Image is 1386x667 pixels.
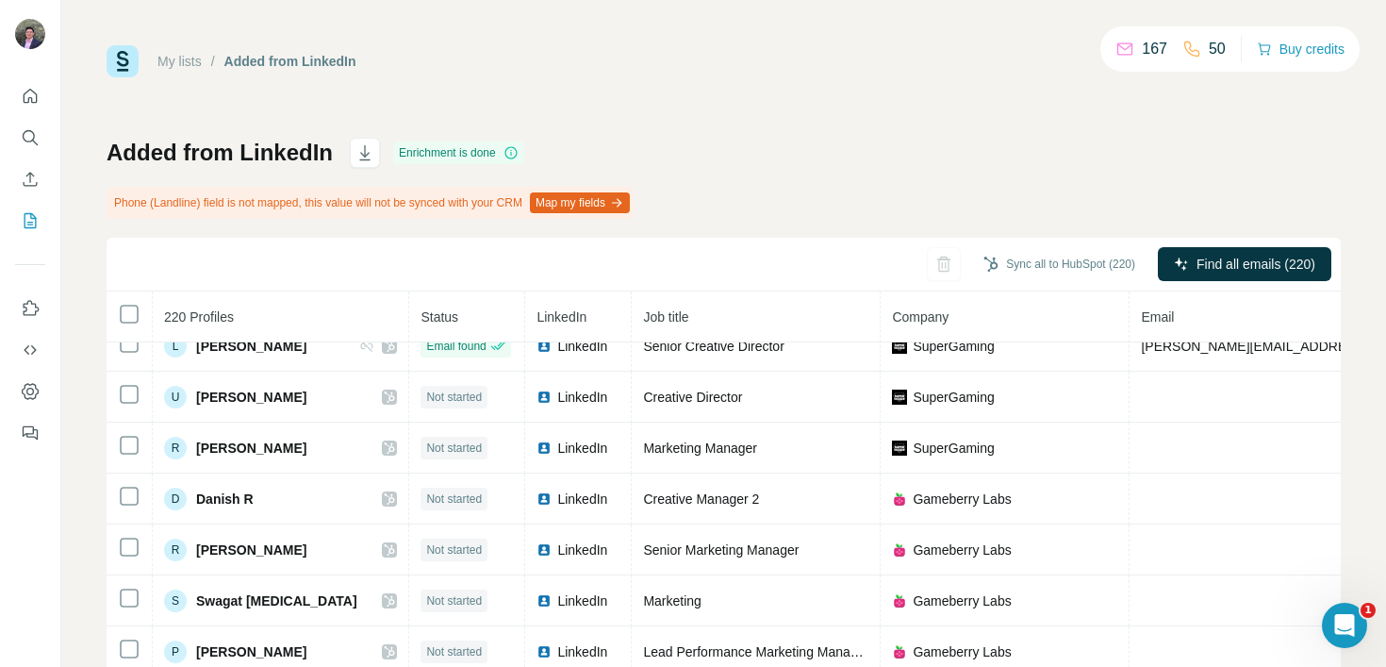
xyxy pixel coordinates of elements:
[164,437,187,459] div: R
[1141,309,1174,325] span: Email
[970,250,1148,278] button: Sync all to HubSpot (220)
[892,390,907,405] img: company-logo
[15,121,45,155] button: Search
[892,644,907,659] img: company-logo
[107,45,139,77] img: Surfe Logo
[536,339,552,354] img: LinkedIn logo
[107,138,333,168] h1: Added from LinkedIn
[196,388,306,407] span: [PERSON_NAME]
[557,388,607,407] span: LinkedIn
[1158,247,1331,281] button: Find all emails (220)
[643,593,701,609] span: Marketing
[211,52,215,71] li: /
[1361,603,1376,618] span: 1
[536,309,586,325] span: LinkedIn
[643,339,784,354] span: Senior Creative Director
[164,590,187,612] div: S
[913,337,994,356] span: SuperGaming
[196,642,306,661] span: [PERSON_NAME]
[557,642,607,661] span: LinkedIn
[892,593,907,609] img: company-logo
[643,309,688,325] span: Job title
[892,542,907,558] img: company-logo
[426,338,486,355] span: Email found
[536,593,552,609] img: LinkedIn logo
[913,439,994,458] span: SuperGaming
[643,542,799,558] span: Senior Marketing Manager
[536,644,552,659] img: LinkedIn logo
[196,439,306,458] span: [PERSON_NAME]
[426,491,482,508] span: Not started
[557,592,607,610] span: LinkedIn
[15,333,45,367] button: Use Surfe API
[557,490,607,509] span: LinkedIn
[15,292,45,325] button: Use Surfe on LinkedIn
[643,492,759,507] span: Creative Manager 2
[913,490,1011,509] span: Gameberry Labs
[15,162,45,196] button: Enrich CSV
[1196,255,1315,274] span: Find all emails (220)
[892,441,907,456] img: company-logo
[15,204,45,238] button: My lists
[426,389,482,406] span: Not started
[1142,38,1167,60] p: 167
[164,641,187,663] div: P
[15,19,45,49] img: Avatar
[557,337,607,356] span: LinkedIn
[1209,38,1226,60] p: 50
[536,492,552,507] img: LinkedIn logo
[421,309,458,325] span: Status
[643,644,869,659] span: Lead Performance Marketing Manager
[426,440,482,457] span: Not started
[164,386,187,409] div: U
[164,309,234,325] span: 220 Profiles
[913,592,1011,610] span: Gameberry Labs
[426,643,482,660] span: Not started
[1322,603,1367,648] iframe: Intercom live chat
[536,542,552,558] img: LinkedIn logo
[530,192,630,213] button: Map my fields
[15,79,45,113] button: Quick start
[536,390,552,405] img: LinkedIn logo
[196,337,306,356] span: [PERSON_NAME]
[913,388,994,407] span: SuperGaming
[536,441,552,456] img: LinkedIn logo
[224,52,356,71] div: Added from LinkedIn
[913,642,1011,661] span: Gameberry Labs
[557,439,607,458] span: LinkedIn
[107,187,634,219] div: Phone (Landline) field is not mapped, this value will not be synced with your CRM
[196,592,357,610] span: Swagat [MEDICAL_DATA]
[913,541,1011,559] span: Gameberry Labs
[426,542,482,559] span: Not started
[892,309,949,325] span: Company
[643,441,757,456] span: Marketing Manager
[196,490,254,509] span: Danish R
[393,142,524,164] div: Enrichment is done
[892,492,907,507] img: company-logo
[196,541,306,559] span: [PERSON_NAME]
[15,416,45,450] button: Feedback
[164,488,187,510] div: D
[15,375,45,409] button: Dashboard
[1257,36,1345,62] button: Buy credits
[557,541,607,559] span: LinkedIn
[164,539,187,561] div: R
[157,54,202,69] a: My lists
[164,335,187,358] div: L
[643,390,742,405] span: Creative Director
[892,339,907,354] img: company-logo
[426,592,482,609] span: Not started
